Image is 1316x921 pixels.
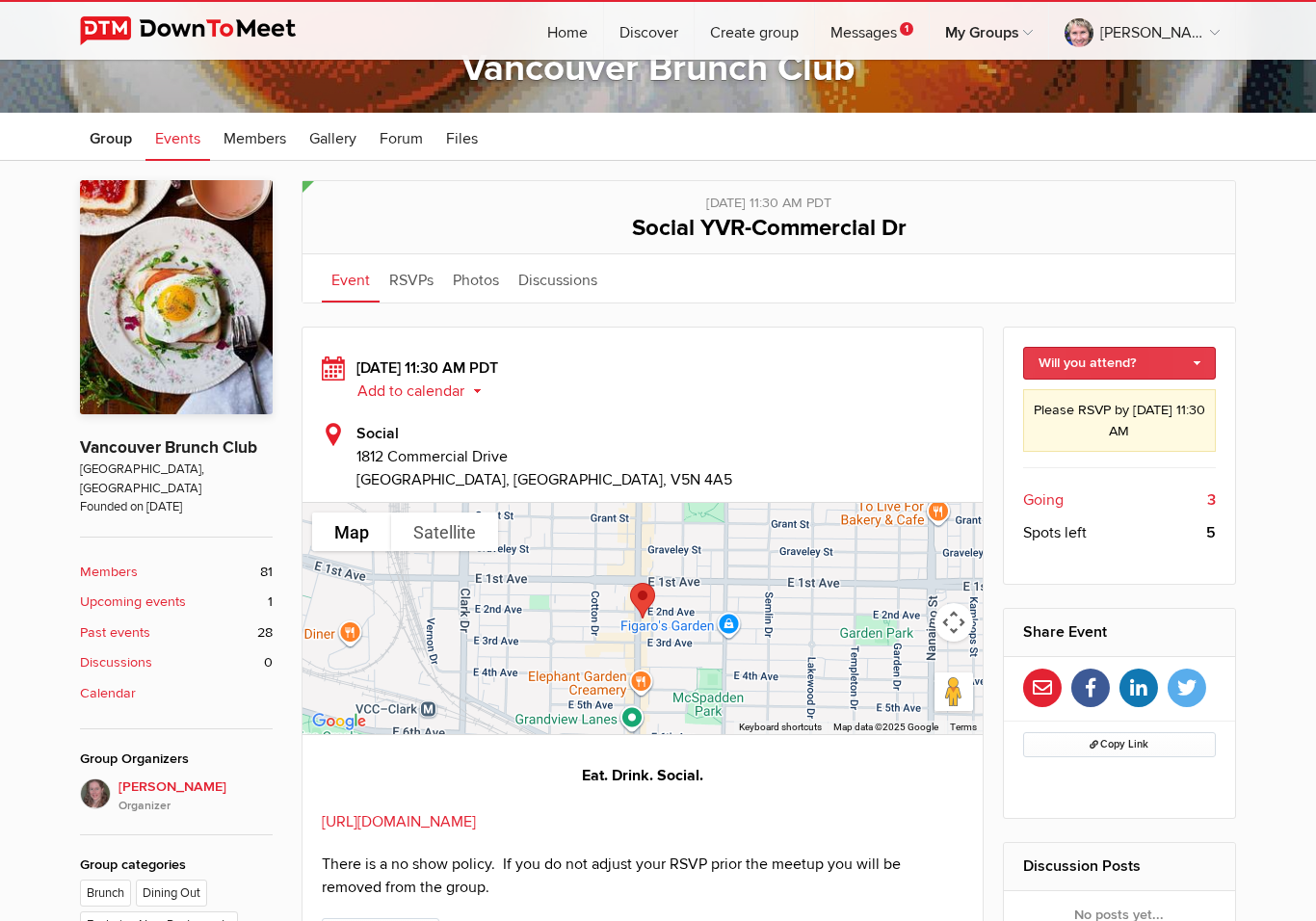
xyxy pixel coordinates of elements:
a: Photos [443,254,509,303]
span: 1 [900,22,913,36]
a: Calendar [80,683,273,704]
a: Discussion Posts [1023,856,1141,876]
a: Events [145,113,210,161]
a: Discussions 0 [80,652,273,673]
button: Add to calendar [356,382,496,400]
a: [PERSON_NAME]Organizer [80,778,273,815]
b: Calendar [80,683,136,704]
div: [DATE] 11:30 AM PDT [322,181,1216,214]
div: Group Organizers [80,749,273,770]
a: Vancouver Brunch Club [461,46,855,91]
button: Copy Link [1023,732,1217,757]
span: 1 [268,592,273,613]
strong: Eat. Drink. Social. [582,766,703,785]
a: Create group [695,2,814,60]
a: Past events 28 [80,622,273,644]
button: Show satellite imagery [391,513,498,551]
a: Gallery [300,113,366,161]
span: Gallery [309,129,356,148]
a: Event [322,254,380,303]
b: Members [80,562,138,583]
span: [GEOGRAPHIC_DATA], [GEOGRAPHIC_DATA] [80,460,273,498]
img: Google [307,709,371,734]
a: Discover [604,2,694,60]
a: RSVPs [380,254,443,303]
a: [PERSON_NAME] [1049,2,1235,60]
span: Copy Link [1090,738,1148,750]
b: Past events [80,622,150,644]
span: Events [155,129,200,148]
b: 3 [1207,488,1216,512]
b: Upcoming events [80,592,186,613]
span: [PERSON_NAME] [118,776,273,815]
button: Map camera controls [934,603,973,642]
b: Social [356,424,399,443]
h2: Share Event [1023,609,1217,655]
a: Open this area in Google Maps (opens a new window) [307,709,371,734]
i: Organizer [118,798,273,815]
span: 28 [257,622,273,644]
a: Group [80,113,142,161]
a: My Groups [930,2,1048,60]
b: Discussions [80,652,152,673]
button: Drag Pegman onto the map to open Street View [934,672,973,711]
span: Spots left [1023,521,1087,544]
span: Social YVR-Commercial Dr [632,214,907,242]
span: There is a no show policy. If you do not adjust your RSVP prior the meetup you will be removed fr... [322,855,901,897]
a: Members [214,113,296,161]
span: 81 [260,562,273,583]
div: [DATE] 11:30 AM PDT [322,356,963,403]
button: Keyboard shortcuts [739,721,822,734]
a: [URL][DOMAIN_NAME] [322,812,476,831]
img: vicki sawyer [80,778,111,809]
a: Discussions [509,254,607,303]
span: Forum [380,129,423,148]
div: Group categories [80,855,273,876]
span: Founded on [DATE] [80,498,273,516]
div: Please RSVP by [DATE] 11:30 AM [1023,389,1217,452]
a: Forum [370,113,433,161]
a: Will you attend? [1023,347,1217,380]
button: Show street map [312,513,391,551]
span: Files [446,129,478,148]
span: Map data ©2025 Google [833,722,938,732]
img: Vancouver Brunch Club [80,180,273,415]
a: Messages1 [815,2,929,60]
span: 1812 Commercial Drive [356,445,963,468]
a: Upcoming events 1 [80,592,273,613]
span: Going [1023,488,1064,512]
a: Vancouver Brunch Club [80,437,257,458]
a: Terms (opens in new tab) [950,722,977,732]
a: Files [436,113,487,161]
a: Home [532,2,603,60]
span: Group [90,129,132,148]
img: DownToMeet [80,16,326,45]
a: Members 81 [80,562,273,583]
span: [GEOGRAPHIC_DATA], [GEOGRAPHIC_DATA], V5N 4A5 [356,470,732,489]
span: 0 [264,652,273,673]
b: 5 [1206,521,1216,544]
span: Members [224,129,286,148]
